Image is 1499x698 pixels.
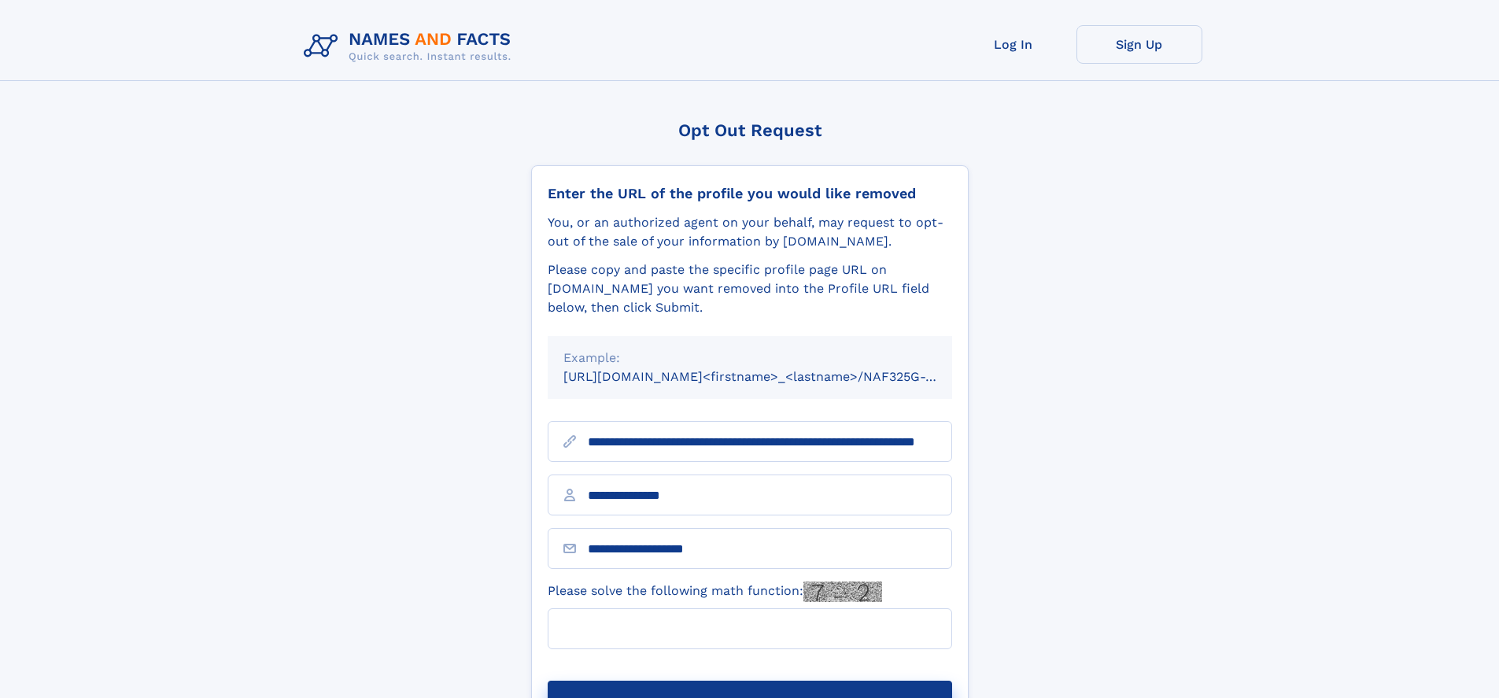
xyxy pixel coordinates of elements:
div: You, or an authorized agent on your behalf, may request to opt-out of the sale of your informatio... [548,213,952,251]
div: Opt Out Request [531,120,969,140]
div: Example: [563,349,936,367]
div: Please copy and paste the specific profile page URL on [DOMAIN_NAME] you want removed into the Pr... [548,260,952,317]
a: Log In [951,25,1076,64]
small: [URL][DOMAIN_NAME]<firstname>_<lastname>/NAF325G-xxxxxxxx [563,369,982,384]
img: Logo Names and Facts [297,25,524,68]
label: Please solve the following math function: [548,582,882,602]
a: Sign Up [1076,25,1202,64]
div: Enter the URL of the profile you would like removed [548,185,952,202]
